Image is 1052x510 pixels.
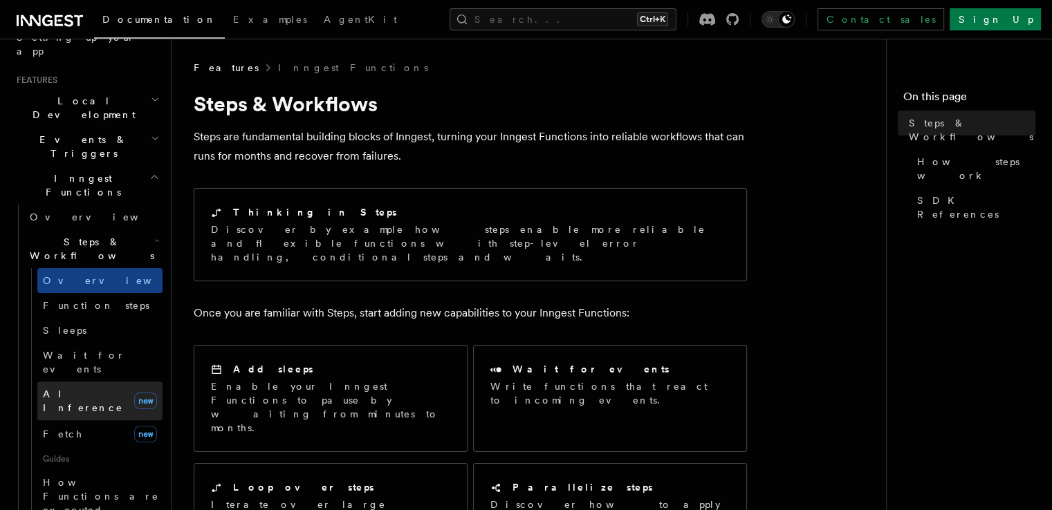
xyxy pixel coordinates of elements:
[134,393,157,409] span: new
[37,318,163,343] a: Sleeps
[903,111,1035,149] a: Steps & Workflows
[11,94,151,122] span: Local Development
[37,343,163,381] a: Wait for events
[24,229,163,268] button: Steps & Workflows
[102,14,216,25] span: Documentation
[30,211,172,223] span: Overview
[43,300,149,311] span: Function steps
[194,188,747,281] a: Thinking in StepsDiscover by example how steps enable more reliable and flexible functions with s...
[233,362,313,376] h2: Add sleeps
[194,345,468,452] a: Add sleepsEnable your Inngest Functions to pause by waiting from minutes to months.
[917,155,1035,182] span: How steps work
[912,149,1035,188] a: How steps work
[513,362,670,376] h2: Wait for events
[194,303,747,323] p: Once you are familiar with Steps, start adding new capabilities to your Inngest Functions:
[233,480,374,494] h2: Loop over steps
[194,91,747,116] h1: Steps & Workflows
[11,171,149,199] span: Inngest Functions
[278,61,428,75] a: Inngest Functions
[37,293,163,318] a: Function steps
[43,428,83,440] span: Fetch
[473,345,747,452] a: Wait for eventsWrite functions that react to incoming events.
[637,12,668,26] kbd: Ctrl+K
[11,88,163,127] button: Local Development
[909,116,1035,144] span: Steps & Workflows
[762,11,795,28] button: Toggle dark mode
[211,379,450,435] p: Enable your Inngest Functions to pause by waiting from minutes to months.
[24,205,163,229] a: Overview
[513,480,653,494] h2: Parallelize steps
[490,379,730,407] p: Write functions that react to incoming events.
[43,275,185,286] span: Overview
[818,8,944,30] a: Contact sales
[11,25,163,64] a: Setting up your app
[450,8,676,30] button: Search...Ctrl+K
[194,127,747,166] p: Steps are fundamental building blocks of Inngest, turning your Inngest Functions into reliable wo...
[233,205,397,219] h2: Thinking in Steps
[225,4,315,37] a: Examples
[11,127,163,166] button: Events & Triggers
[194,61,259,75] span: Features
[11,75,57,86] span: Features
[37,420,163,448] a: Fetchnew
[43,325,86,336] span: Sleeps
[903,88,1035,111] h4: On this page
[37,268,163,293] a: Overview
[37,448,163,470] span: Guides
[37,381,163,420] a: AI Inferencenew
[233,14,307,25] span: Examples
[324,14,397,25] span: AgentKit
[94,4,225,39] a: Documentation
[912,188,1035,227] a: SDK References
[950,8,1041,30] a: Sign Up
[24,235,154,263] span: Steps & Workflows
[211,223,730,264] p: Discover by example how steps enable more reliable and flexible functions with step-level error h...
[43,388,123,413] span: AI Inference
[917,193,1035,221] span: SDK References
[315,4,405,37] a: AgentKit
[11,166,163,205] button: Inngest Functions
[43,350,125,375] span: Wait for events
[11,133,151,160] span: Events & Triggers
[134,426,157,442] span: new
